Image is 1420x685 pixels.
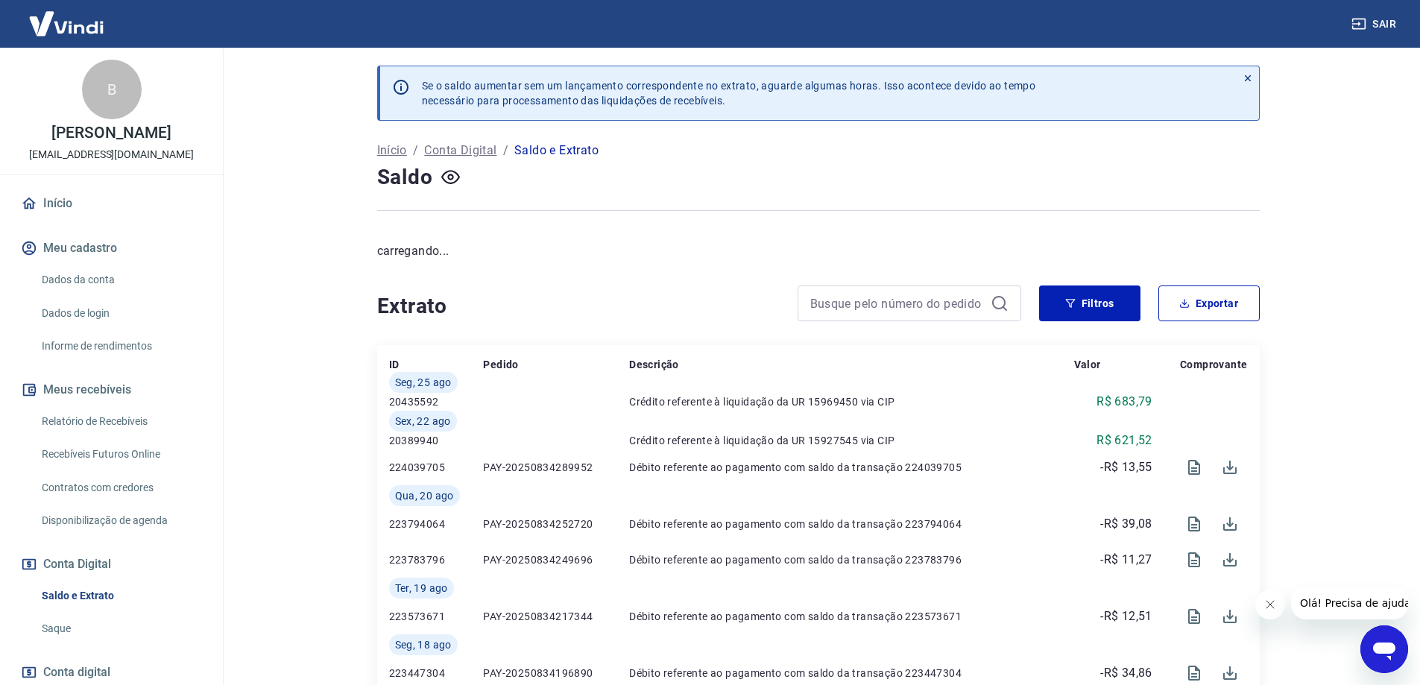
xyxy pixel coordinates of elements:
[18,232,205,265] button: Meu cadastro
[1039,285,1140,321] button: Filtros
[424,142,496,160] a: Conta Digital
[36,298,205,329] a: Dados de login
[395,581,448,596] span: Ter, 19 ago
[389,357,400,372] p: ID
[36,505,205,536] a: Disponibilização de agenda
[483,460,629,475] p: PAY-20250834289952
[389,552,484,567] p: 223783796
[503,142,508,160] p: /
[377,242,1260,260] p: carregando...
[18,187,205,220] a: Início
[1096,393,1152,411] p: R$ 683,79
[389,460,484,475] p: 224039705
[1100,607,1152,625] p: -R$ 12,51
[36,331,205,362] a: Informe de rendimentos
[43,662,110,683] span: Conta digital
[629,609,1073,624] p: Débito referente ao pagamento com saldo da transação 223573671
[36,581,205,611] a: Saldo e Extrato
[1212,542,1248,578] span: Download
[1176,449,1212,485] span: Visualizar
[377,291,780,321] h4: Extrato
[389,517,484,531] p: 223794064
[18,373,205,406] button: Meus recebíveis
[629,666,1073,681] p: Débito referente ao pagamento com saldo da transação 223447304
[377,162,433,192] h4: Saldo
[18,1,115,46] img: Vindi
[395,414,451,429] span: Sex, 22 ago
[36,265,205,295] a: Dados da conta
[1212,449,1248,485] span: Download
[395,637,452,652] span: Seg, 18 ago
[51,125,171,141] p: [PERSON_NAME]
[1158,285,1260,321] button: Exportar
[1100,664,1152,682] p: -R$ 34,86
[483,609,629,624] p: PAY-20250834217344
[36,473,205,503] a: Contratos com credores
[483,666,629,681] p: PAY-20250834196890
[629,433,1073,448] p: Crédito referente à liquidação da UR 15927545 via CIP
[389,433,484,448] p: 20389940
[1348,10,1402,38] button: Sair
[1291,587,1408,619] iframe: Mensagem da empresa
[1074,357,1101,372] p: Valor
[422,78,1036,108] p: Se o saldo aumentar sem um lançamento correspondente no extrato, aguarde algumas horas. Isso acon...
[9,10,125,22] span: Olá! Precisa de ajuda?
[1176,599,1212,634] span: Visualizar
[514,142,599,160] p: Saldo e Extrato
[1176,542,1212,578] span: Visualizar
[629,552,1073,567] p: Débito referente ao pagamento com saldo da transação 223783796
[1100,515,1152,533] p: -R$ 39,08
[1212,599,1248,634] span: Download
[395,488,454,503] span: Qua, 20 ago
[629,357,679,372] p: Descrição
[483,517,629,531] p: PAY-20250834252720
[36,439,205,470] a: Recebíveis Futuros Online
[483,552,629,567] p: PAY-20250834249696
[82,60,142,119] div: B
[377,142,407,160] a: Início
[18,548,205,581] button: Conta Digital
[36,406,205,437] a: Relatório de Recebíveis
[29,147,194,162] p: [EMAIL_ADDRESS][DOMAIN_NAME]
[483,357,518,372] p: Pedido
[1100,551,1152,569] p: -R$ 11,27
[1176,506,1212,542] span: Visualizar
[389,666,484,681] p: 223447304
[629,460,1073,475] p: Débito referente ao pagamento com saldo da transação 224039705
[389,394,484,409] p: 20435592
[1360,625,1408,673] iframe: Botão para abrir a janela de mensagens
[36,613,205,644] a: Saque
[629,517,1073,531] p: Débito referente ao pagamento com saldo da transação 223794064
[389,609,484,624] p: 223573671
[810,292,985,315] input: Busque pelo número do pedido
[1255,590,1285,619] iframe: Fechar mensagem
[413,142,418,160] p: /
[629,394,1073,409] p: Crédito referente à liquidação da UR 15969450 via CIP
[395,375,452,390] span: Seg, 25 ago
[1100,458,1152,476] p: -R$ 13,55
[1180,357,1247,372] p: Comprovante
[1096,432,1152,449] p: R$ 621,52
[1212,506,1248,542] span: Download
